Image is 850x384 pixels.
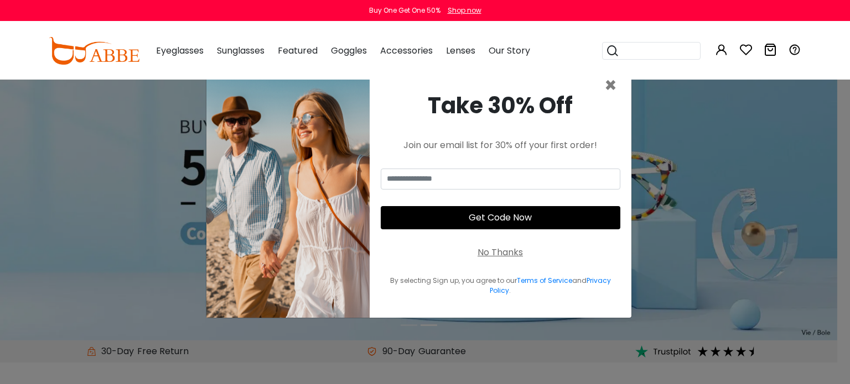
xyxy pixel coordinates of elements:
[489,44,530,57] span: Our Story
[206,67,370,318] img: welcome
[380,44,433,57] span: Accessories
[381,89,620,122] div: Take 30% Off
[604,76,617,96] button: Close
[331,44,367,57] span: Goggles
[517,276,572,285] a: Terms of Service
[381,206,620,229] button: Get Code Now
[369,6,440,15] div: Buy One Get One 50%
[217,44,265,57] span: Sunglasses
[478,246,523,259] div: No Thanks
[490,276,611,295] a: Privacy Policy
[278,44,318,57] span: Featured
[156,44,204,57] span: Eyeglasses
[49,37,139,65] img: abbeglasses.com
[604,71,617,99] span: ×
[381,276,620,296] div: By selecting Sign up, you agree to our and .
[442,6,481,15] a: Shop now
[381,139,620,152] div: Join our email list for 30% off your first order!
[448,6,481,15] div: Shop now
[446,44,475,57] span: Lenses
